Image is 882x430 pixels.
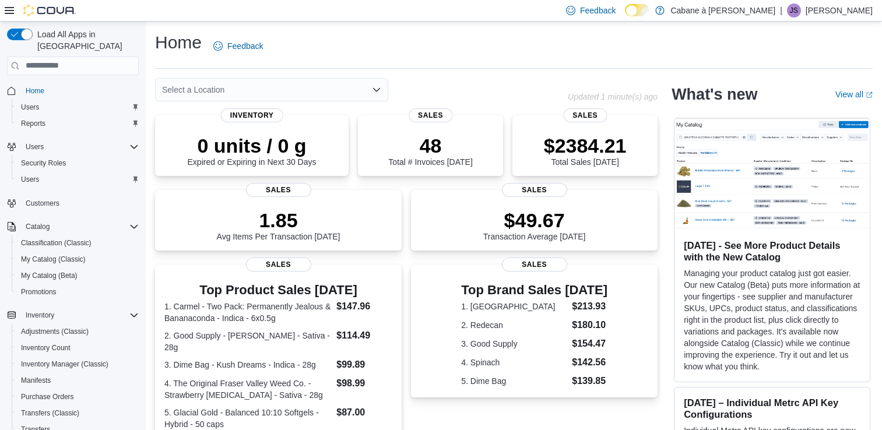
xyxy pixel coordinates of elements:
a: Inventory Manager (Classic) [16,357,113,371]
a: Security Roles [16,156,71,170]
button: My Catalog (Classic) [12,251,143,267]
span: Adjustments (Classic) [21,327,89,336]
button: Purchase Orders [12,389,143,405]
dt: 1. [GEOGRAPHIC_DATA] [461,301,567,312]
span: Transfers (Classic) [16,406,139,420]
span: Transfers (Classic) [21,408,79,418]
button: Users [2,139,143,155]
span: Load All Apps in [GEOGRAPHIC_DATA] [33,29,139,52]
dt: 3. Dime Bag - Kush Dreams - Indica - 28g [164,359,332,371]
button: Manifests [12,372,143,389]
button: Reports [12,115,143,132]
span: My Catalog (Classic) [16,252,139,266]
h3: Top Product Sales [DATE] [164,283,392,297]
a: Adjustments (Classic) [16,325,93,339]
span: Home [26,86,44,96]
a: Promotions [16,285,61,299]
p: $2384.21 [544,134,627,157]
h1: Home [155,31,202,54]
span: Promotions [16,285,139,299]
span: Reports [21,119,45,128]
div: Expired or Expiring in Next 30 Days [188,134,317,167]
a: Customers [21,196,64,210]
dt: 4. The Original Fraser Valley Weed Co. - Strawberry [MEDICAL_DATA] - Sativa - 28g [164,378,332,401]
span: Sales [246,183,311,197]
dt: 5. Glacial Gold - Balanced 10:10 Softgels - Hybrid - 50 caps [164,407,332,430]
a: Transfers (Classic) [16,406,84,420]
a: Users [16,172,44,186]
dt: 3. Good Supply [461,338,567,350]
button: Promotions [12,284,143,300]
h2: What's new [672,85,757,104]
span: Purchase Orders [21,392,74,401]
span: Home [21,83,139,98]
span: Dark Mode [625,16,626,17]
span: Catalog [21,220,139,234]
button: Users [12,99,143,115]
div: Total Sales [DATE] [544,134,627,167]
div: Total # Invoices [DATE] [388,134,472,167]
span: Promotions [21,287,57,297]
span: Catalog [26,222,50,231]
a: Feedback [209,34,268,58]
span: Feedback [227,40,263,52]
button: Inventory [2,307,143,323]
span: Inventory Count [21,343,71,353]
span: Sales [246,258,311,272]
input: Dark Mode [625,4,649,16]
span: Sales [563,108,607,122]
p: 48 [388,134,472,157]
dd: $139.85 [572,374,607,388]
span: Classification (Classic) [21,238,92,248]
span: Inventory [21,308,139,322]
span: Inventory Manager (Classic) [21,359,108,369]
span: Users [26,142,44,151]
p: | [780,3,782,17]
p: [PERSON_NAME] [806,3,873,17]
img: Cova [23,5,76,16]
span: Security Roles [21,158,66,168]
button: Users [12,171,143,188]
h3: [DATE] - See More Product Details with the New Catalog [684,239,860,263]
dd: $180.10 [572,318,607,332]
button: Home [2,82,143,99]
p: 1.85 [217,209,340,232]
a: My Catalog (Beta) [16,269,82,283]
button: Catalog [2,218,143,235]
button: Inventory Count [12,340,143,356]
a: Reports [16,117,50,131]
dd: $87.00 [336,406,392,420]
span: Purchase Orders [16,390,139,404]
a: Home [21,84,49,98]
p: Managing your product catalog just got easier. Our new Catalog (Beta) puts more information at yo... [684,267,860,372]
button: Open list of options [372,85,381,94]
span: Users [21,103,39,112]
dt: 1. Carmel - Two Pack: Permanently Jealous & Bananaconda - Indica - 6x0.5g [164,301,332,324]
button: Customers [2,195,143,212]
p: Cabane à [PERSON_NAME] [670,3,775,17]
span: My Catalog (Classic) [21,255,86,264]
a: View allExternal link [835,90,873,99]
dt: 2. Redecan [461,319,567,331]
span: JS [790,3,798,17]
button: Transfers (Classic) [12,405,143,421]
a: Users [16,100,44,114]
span: Users [21,140,139,154]
button: Inventory [21,308,59,322]
a: Classification (Classic) [16,236,96,250]
dd: $154.47 [572,337,607,351]
dt: 2. Good Supply - [PERSON_NAME] - Sativa - 28g [164,330,332,353]
dd: $142.56 [572,355,607,369]
span: Sales [409,108,452,122]
div: Transaction Average [DATE] [483,209,586,241]
p: Updated 1 minute(s) ago [568,92,658,101]
span: My Catalog (Beta) [21,271,78,280]
span: Inventory Count [16,341,139,355]
svg: External link [866,91,873,98]
span: Sales [502,258,567,272]
span: Inventory [26,311,54,320]
span: My Catalog (Beta) [16,269,139,283]
button: Catalog [21,220,54,234]
div: Avg Items Per Transaction [DATE] [217,209,340,241]
h3: Top Brand Sales [DATE] [461,283,607,297]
